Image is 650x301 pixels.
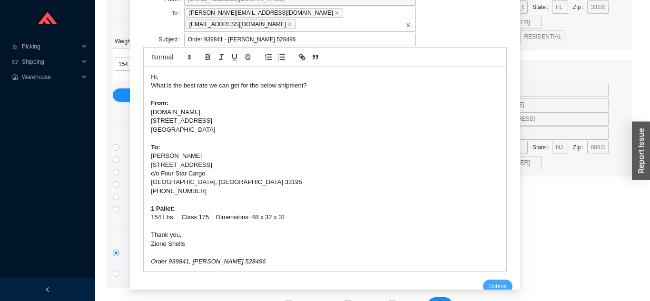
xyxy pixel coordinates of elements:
[573,141,587,154] label: Zip
[151,161,499,169] div: [STREET_ADDRESS]
[22,39,79,54] span: Picking
[151,258,266,265] em: Order 939841, [PERSON_NAME] 528496
[287,22,292,27] span: close
[22,54,79,69] span: Shipping
[151,205,175,212] strong: 1 Pallet:
[151,231,499,239] div: Thank you,
[172,7,184,20] label: To
[158,33,184,46] label: Subject
[124,222,182,233] span: Other Services
[22,69,79,85] span: Warehouse
[532,0,552,14] label: State
[186,19,296,29] span: [EMAIL_ADDRESS][DOMAIN_NAME]
[151,73,499,81] div: Hi,
[524,33,562,40] span: RESIDENTIAL
[45,287,50,292] span: left
[151,187,499,195] div: [PHONE_NUMBER]
[113,35,170,49] th: Weight
[424,60,625,78] div: Return Address
[297,19,304,29] input: [PERSON_NAME][EMAIL_ADDRESS][DOMAIN_NAME]close[EMAIL_ADDRESS][DOMAIN_NAME]closeclose
[151,126,499,134] div: [GEOGRAPHIC_DATA]
[151,144,160,151] strong: To:
[151,152,499,160] div: [PERSON_NAME]
[186,8,343,18] span: [PERSON_NAME][EMAIL_ADDRESS][DOMAIN_NAME]
[151,213,499,222] div: 154 Lbs. Class 175 Dimensions: 48 x 32 x 31
[151,117,499,125] div: [STREET_ADDRESS]
[532,141,552,154] label: State
[151,81,499,90] div: What is the best rate we can get for the below shipment?
[483,280,512,293] button: Submit
[151,108,499,117] div: [DOMAIN_NAME]
[335,10,339,15] span: close
[113,88,403,102] button: Add Pallet
[126,16,159,27] span: Pallets
[573,0,587,14] label: Zip
[405,22,411,28] span: close
[124,121,182,132] span: Direct Services
[489,282,506,291] span: Submit
[151,178,499,186] div: [GEOGRAPHIC_DATA], [GEOGRAPHIC_DATA] 33195
[151,99,168,107] strong: From:
[151,169,499,178] div: c/o Four Star Cargo
[151,240,499,248] div: Zione Shells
